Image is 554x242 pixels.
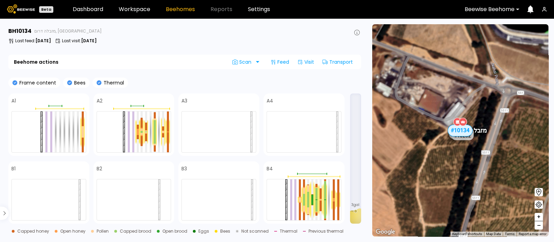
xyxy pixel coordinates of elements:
[97,229,109,233] div: Pollen
[537,213,541,221] span: +
[535,213,543,221] button: +
[39,6,53,13] div: Beta
[457,119,487,134] div: מזבלה דרום
[7,5,35,14] img: Beewise logo
[351,203,359,207] span: 3 gal
[11,98,16,103] h4: A1
[35,38,51,44] b: [DATE]
[181,166,187,171] h4: B3
[162,229,187,233] div: Open brood
[241,229,269,233] div: Not scanned
[72,80,86,85] p: Bees
[452,232,482,236] button: Keyboard shortcuts
[11,166,16,171] h4: B1
[248,7,270,12] a: Settings
[267,98,273,103] h4: A4
[374,227,397,236] img: Google
[295,56,317,68] div: Visit
[73,7,103,12] a: Dashboard
[119,7,150,12] a: Workspace
[62,39,97,43] p: Last visit :
[14,60,59,64] b: Beehome actions
[280,229,297,233] div: Thermal
[166,7,195,12] a: Beehomes
[101,80,124,85] p: Thermal
[452,131,474,140] div: # 10202
[34,29,102,33] span: מזבלה דרום, [GEOGRAPHIC_DATA]
[17,229,49,233] div: Capped honey
[267,166,273,171] h4: B4
[505,232,515,236] a: Terms (opens in new tab)
[519,232,546,236] a: Report a map error
[17,80,56,85] p: Frame content
[211,7,232,12] span: Reports
[232,59,254,65] span: Scan
[374,227,397,236] a: Open this area in Google Maps (opens a new window)
[268,56,292,68] div: Feed
[448,125,473,136] div: # 10134
[535,221,543,230] button: –
[60,229,86,233] div: Open honey
[97,166,102,171] h4: B2
[220,229,230,233] div: Bees
[320,56,356,68] div: Transport
[309,229,343,233] div: Previous thermal
[15,39,51,43] p: Last feed :
[120,229,151,233] div: Capped brood
[81,38,97,44] b: [DATE]
[486,232,501,236] button: Map Data
[97,98,102,103] h4: A2
[537,221,541,230] span: –
[8,28,32,34] h3: BH 10134
[181,98,187,103] h4: A3
[198,229,209,233] div: Eggs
